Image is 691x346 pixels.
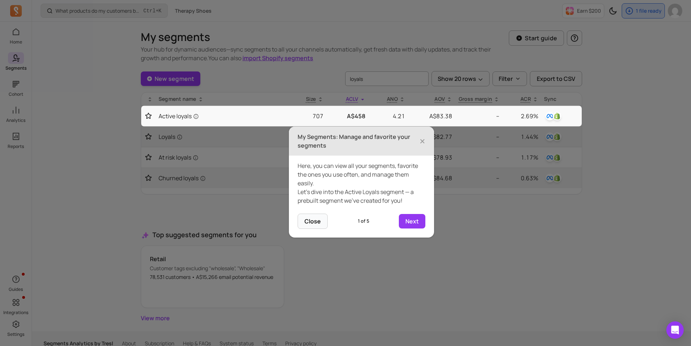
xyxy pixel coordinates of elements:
[298,132,420,150] h3: My Segments: Manage and favorite your segments
[420,135,425,147] button: Close Tour
[298,188,425,205] p: Let’s dive into the Active Loyals segment — a prebuilt segment we’ve created for you!
[399,214,425,228] button: Next
[358,218,369,225] span: 1 of 5
[666,321,684,339] div: Open Intercom Messenger
[298,214,328,229] button: Close
[298,161,425,188] p: Here, you can view all your segments, favorite the ones you use often, and manage them easily.
[420,133,425,149] span: ×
